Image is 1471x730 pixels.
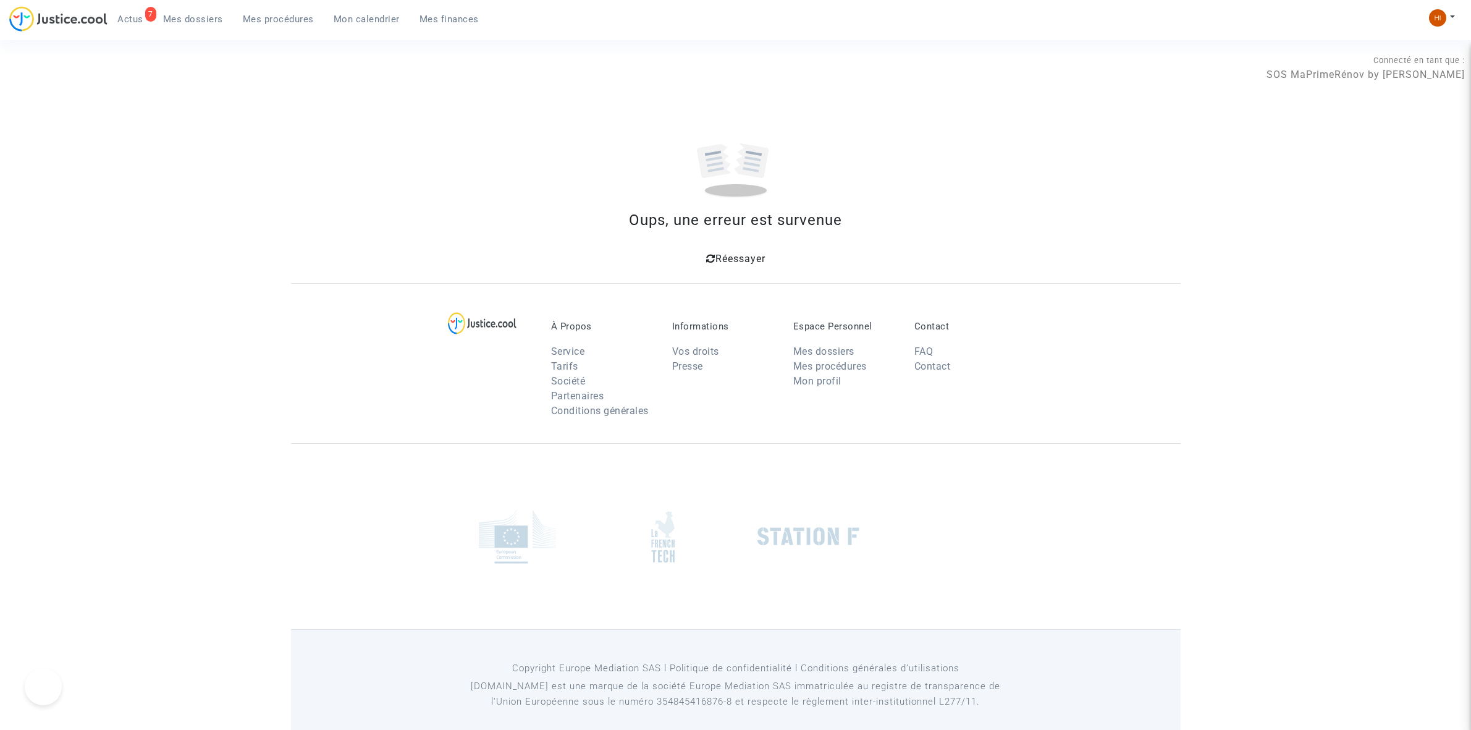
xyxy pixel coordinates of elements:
span: Mon calendrier [334,14,400,25]
a: Service [551,346,585,357]
a: Contact [914,360,951,372]
a: Mon profil [793,375,841,387]
span: Mes finances [419,14,479,25]
span: Mes procédures [243,14,314,25]
a: Tarifs [551,360,578,372]
a: 7Actus [107,10,153,28]
div: 7 [145,7,156,22]
span: Mes dossiers [163,14,223,25]
p: Espace Personnel [793,321,896,332]
a: Mes finances [410,10,489,28]
p: Contact [914,321,1017,332]
img: fc99b196863ffcca57bb8fe2645aafd9 [1429,9,1446,27]
a: Mes dossiers [793,346,854,357]
span: Connecté en tant que : [1373,56,1465,65]
a: Presse [672,360,703,372]
p: [DOMAIN_NAME] est une marque de la société Europe Mediation SAS immatriculée au registre de tr... [454,679,1017,710]
img: logo-lg.svg [448,312,516,334]
a: Conditions générales [551,405,649,417]
a: Mes dossiers [153,10,233,28]
img: jc-logo.svg [9,6,107,32]
span: Réessayer [715,253,765,265]
a: Société [551,375,586,387]
img: stationf.png [757,527,859,546]
img: french_tech.png [651,511,675,563]
a: Mes procédures [233,10,324,28]
p: À Propos [551,321,654,332]
div: Oups, une erreur est survenue [291,209,1181,231]
a: FAQ [914,346,934,357]
a: Partenaires [551,390,604,402]
p: Informations [672,321,775,332]
a: Mon calendrier [324,10,410,28]
span: Actus [117,14,143,25]
a: Mes procédures [793,360,867,372]
iframe: Help Scout Beacon - Open [25,668,62,705]
p: Copyright Europe Mediation SAS l Politique de confidentialité l Conditions générales d’utilisa... [454,661,1017,676]
img: europe_commision.png [479,510,556,564]
a: Vos droits [672,346,719,357]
